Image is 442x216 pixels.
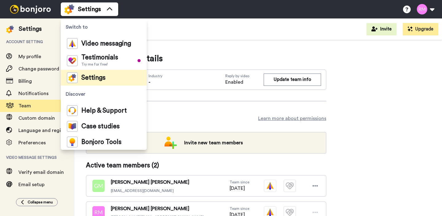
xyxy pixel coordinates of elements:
[6,26,14,33] img: settings-colored.svg
[258,115,326,122] a: Learn more about permissions
[67,105,78,116] img: help-and-support-colored.svg
[61,51,147,70] a: TestimonialsTry me for free!
[230,185,249,192] span: [DATE]
[7,5,53,14] img: bj-logo-header-white.svg
[67,55,78,66] img: tm-color.svg
[18,54,41,59] span: My profile
[111,205,204,212] span: [PERSON_NAME] [PERSON_NAME]
[18,79,32,84] span: Billing
[81,108,127,114] span: Help & Support
[86,52,326,65] span: Update team details
[81,123,120,130] span: Case studies
[81,62,118,67] span: Try me for free!
[67,72,78,83] img: settings-colored.svg
[18,170,64,175] span: Verify email domain
[86,161,159,170] span: Active team members ( 2 )
[179,137,248,149] span: Invite new team members
[67,38,78,49] img: vm-color.svg
[18,66,59,71] span: Change password
[61,86,147,103] span: Discover
[78,5,101,14] span: Settings
[61,134,147,150] a: Bonjoro Tools
[264,180,276,192] img: vm-color.svg
[230,206,249,211] span: Team since
[18,91,48,96] span: Notifications
[61,70,147,86] a: Settings
[111,188,189,193] span: [EMAIL_ADDRESS][DOMAIN_NAME]
[67,121,78,132] img: case-study-colored.svg
[81,54,118,61] span: Testimonials
[61,118,147,134] a: Case studies
[28,200,53,205] span: Collapse menu
[149,74,162,78] span: Industry
[81,75,106,81] span: Settings
[284,180,296,192] img: tm-plain.svg
[61,103,147,118] a: Help & Support
[16,198,58,206] button: Collapse menu
[18,116,55,121] span: Custom domain
[81,41,131,47] span: Video messaging
[61,18,147,36] span: Switch to
[225,74,264,78] span: Reply by video
[149,80,150,85] span: -
[19,25,42,33] div: Settings
[18,140,46,145] span: Preferences
[230,180,249,185] span: Team since
[18,103,31,108] span: Team
[64,4,74,14] img: settings-colored.svg
[67,137,78,147] img: bj-tools-colored.svg
[264,74,321,86] button: Update team info
[81,139,122,145] span: Bonjoro Tools
[366,23,397,35] button: Invite
[61,36,147,51] a: Video messaging
[18,182,45,187] span: Email setup
[225,78,264,86] span: Enabled
[111,178,189,186] span: [PERSON_NAME] [PERSON_NAME]
[18,128,67,133] span: Language and region
[403,23,438,35] button: Upgrade
[92,180,105,192] img: gm.png
[165,137,177,149] img: add-team.png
